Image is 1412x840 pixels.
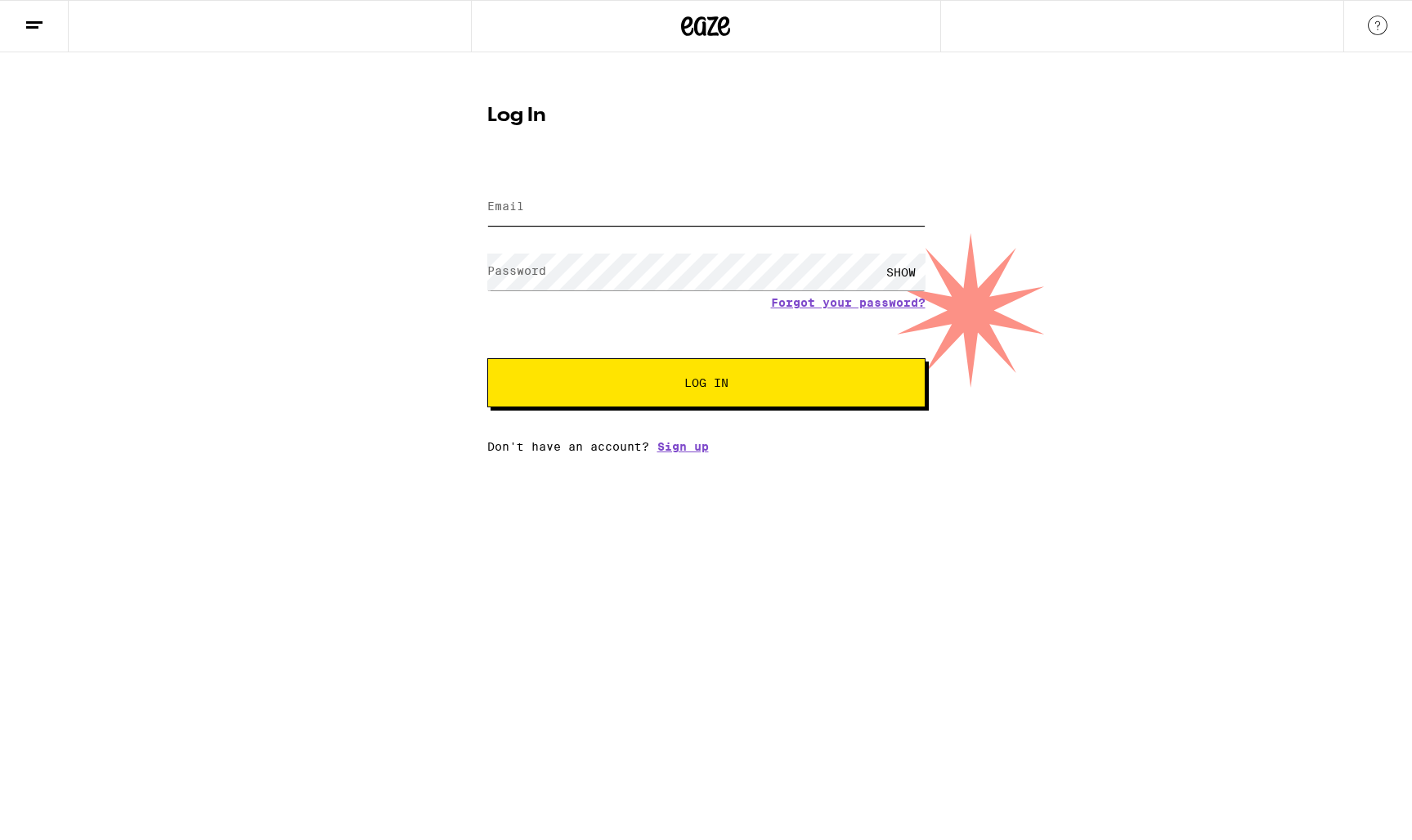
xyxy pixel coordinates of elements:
label: Password [487,264,546,277]
a: Forgot your password? [771,296,926,309]
h1: Log In [487,106,926,126]
input: Email [487,189,926,226]
button: Log In [487,358,926,407]
span: Log In [684,377,728,389]
span: Hi. Need any help? [10,11,118,25]
label: Email [487,200,524,213]
div: Don't have an account? [487,440,926,453]
div: SHOW [876,254,926,290]
a: Sign up [657,440,709,453]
